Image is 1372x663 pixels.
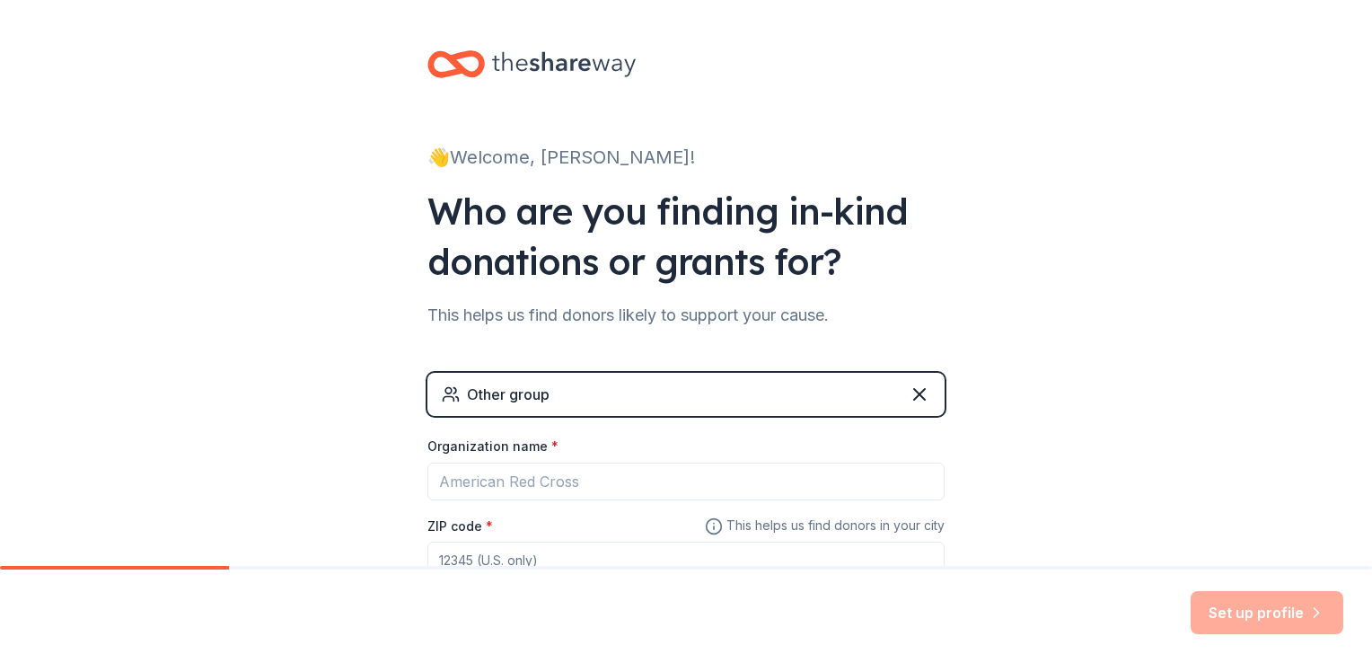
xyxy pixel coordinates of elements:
[427,463,945,500] input: American Red Cross
[427,143,945,172] div: 👋 Welcome, [PERSON_NAME]!
[427,542,945,578] input: 12345 (U.S. only)
[427,186,945,287] div: Who are you finding in-kind donations or grants for?
[427,517,493,535] label: ZIP code
[705,515,945,537] span: This helps us find donors in your city
[467,384,550,405] div: Other group
[427,301,945,330] div: This helps us find donors likely to support your cause.
[427,438,558,455] label: Organization name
